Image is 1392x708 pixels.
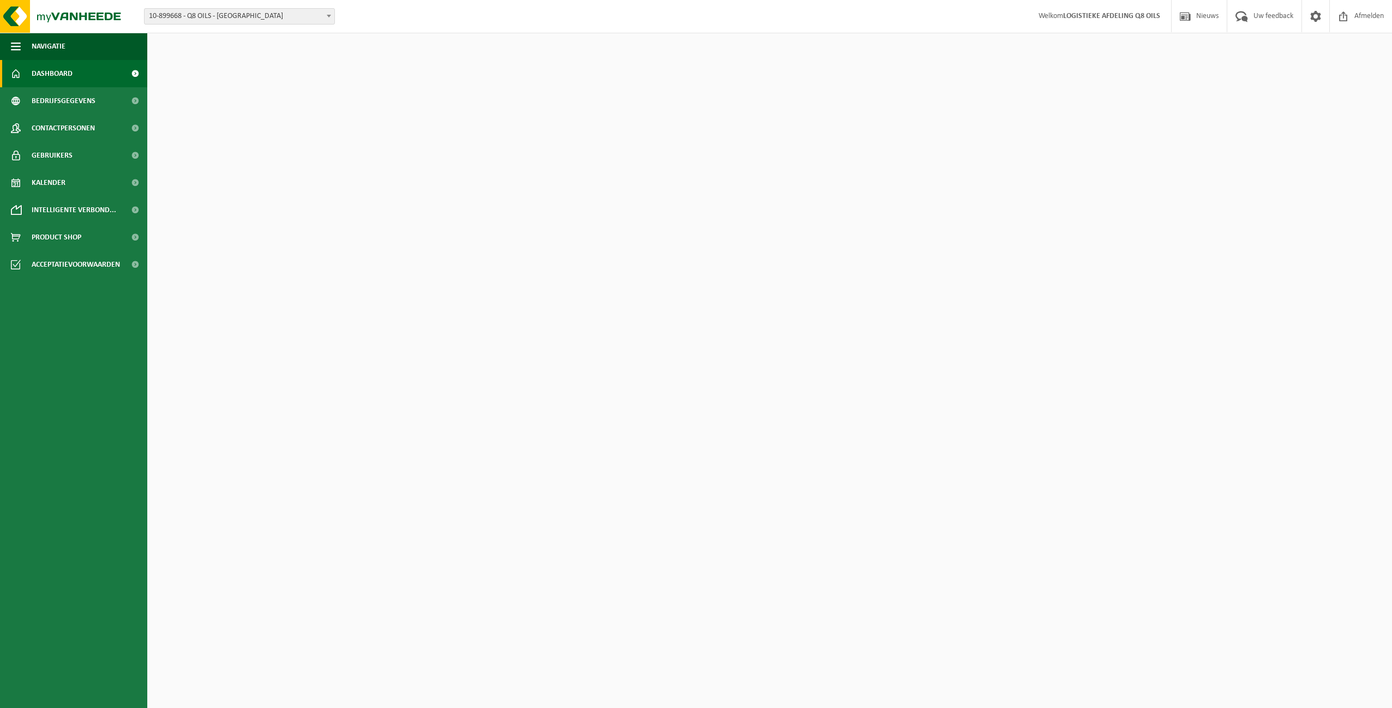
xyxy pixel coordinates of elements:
[32,60,73,87] span: Dashboard
[144,8,335,25] span: 10-899668 - Q8 OILS - ANTWERPEN
[32,196,116,224] span: Intelligente verbond...
[1063,12,1160,20] strong: LOGISTIEKE AFDELING Q8 OILS
[32,169,65,196] span: Kalender
[32,224,81,251] span: Product Shop
[32,33,65,60] span: Navigatie
[32,115,95,142] span: Contactpersonen
[32,251,120,278] span: Acceptatievoorwaarden
[32,142,73,169] span: Gebruikers
[32,87,95,115] span: Bedrijfsgegevens
[145,9,334,24] span: 10-899668 - Q8 OILS - ANTWERPEN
